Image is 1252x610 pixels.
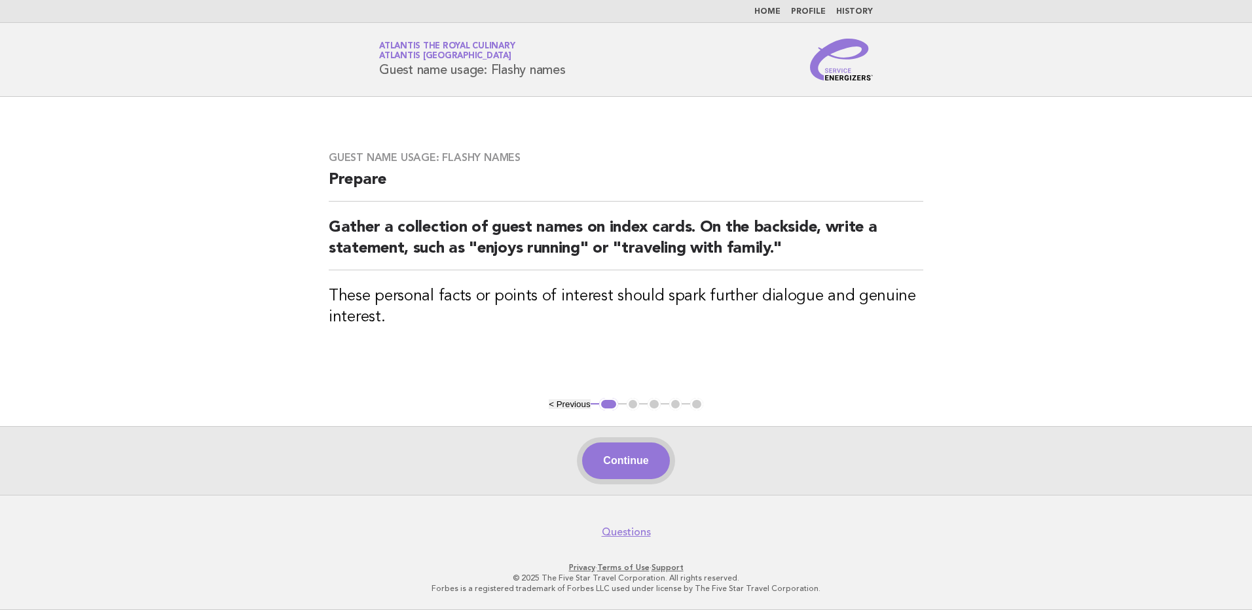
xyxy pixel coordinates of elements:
p: Forbes is a registered trademark of Forbes LLC used under license by The Five Star Travel Corpora... [225,583,1027,594]
a: History [836,8,873,16]
a: Terms of Use [597,563,650,572]
button: < Previous [549,399,590,409]
a: Atlantis the Royal CulinaryAtlantis [GEOGRAPHIC_DATA] [379,42,515,60]
h2: Gather a collection of guest names on index cards. On the backside, write a statement, such as "e... [329,217,923,270]
img: Service Energizers [810,39,873,81]
a: Home [754,8,781,16]
a: Support [652,563,684,572]
a: Profile [791,8,826,16]
button: Continue [582,442,669,479]
p: © 2025 The Five Star Travel Corporation. All rights reserved. [225,573,1027,583]
h3: These personal facts or points of interest should spark further dialogue and genuine interest. [329,286,923,328]
a: Privacy [569,563,595,572]
button: 1 [599,398,618,411]
a: Questions [602,526,651,539]
span: Atlantis [GEOGRAPHIC_DATA] [379,52,511,61]
h3: Guest name usage: Flashy names [329,151,923,164]
h1: Guest name usage: Flashy names [379,43,566,77]
p: · · [225,562,1027,573]
h2: Prepare [329,170,923,202]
